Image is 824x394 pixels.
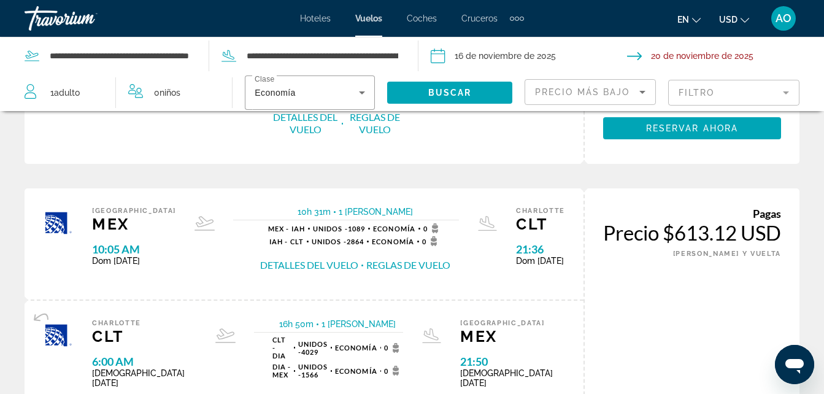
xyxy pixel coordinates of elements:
[535,87,630,97] span: Precio más bajo
[460,327,565,346] span: MEX
[298,340,328,356] font: 4029
[516,215,565,233] span: CLT
[260,258,358,272] button: Detalles del vuelo
[255,88,296,98] span: Economía
[92,368,197,388] span: [DEMOGRAPHIC_DATA] [DATE]
[510,9,524,28] button: Elementos de navegación adicionales
[272,336,291,360] span: CLT - DIA
[373,225,415,233] span: Economía
[92,242,176,256] span: 10:05 AM
[677,10,701,28] button: Cambiar idioma
[154,88,160,98] font: 0
[673,250,781,258] span: [PERSON_NAME] Y VUELTA
[50,88,54,98] font: 1
[431,37,628,74] button: Fecha de salida: 16 de noviembre de 2025
[12,74,232,111] button: Viajeros: 1 adulto, 0 niños
[300,14,331,23] a: Hoteles
[92,327,197,346] span: CLT
[346,110,403,136] button: Reglas de vuelo
[312,238,347,245] span: Unidos -
[668,79,799,106] button: Filtro
[272,363,291,379] span: DIA - MEX
[627,37,824,74] button: Fecha de regreso: 20 de noviembre de 2025
[298,207,331,217] span: 10h 31m
[313,225,365,233] font: 1089
[384,367,388,375] font: 0
[268,225,305,233] span: MEX - IAH
[384,344,388,352] font: 0
[92,207,176,215] span: [GEOGRAPHIC_DATA]
[372,238,414,245] span: Economía
[269,238,304,245] span: IAH - CLT
[460,368,565,388] span: [DEMOGRAPHIC_DATA] [DATE]
[92,319,197,327] span: Charlotte
[775,345,814,384] iframe: Botón para iniciar la ventana de mensajería
[160,88,180,98] span: Niños
[460,355,565,368] span: 21:50
[603,220,781,245] font: Precio $613.12 USD
[776,12,791,25] span: AO
[768,6,799,31] button: Menú de usuario
[646,123,738,133] span: Reservar ahora
[516,242,565,256] span: 21:36
[461,14,498,23] a: Cruceros
[298,340,328,356] span: Unidos -
[312,238,364,245] font: 2864
[603,117,781,139] button: Reservar ahora
[339,207,413,217] span: 1 [PERSON_NAME]
[516,256,565,266] span: Dom [DATE]
[313,225,348,233] span: Unidos -
[25,2,147,34] a: Travorium
[92,355,197,368] span: 6:00 AM
[54,88,80,98] span: Adulto
[298,363,328,379] font: 1566
[719,10,749,28] button: Cambiar moneda
[92,215,176,233] span: MEX
[387,82,512,104] button: Buscar
[516,207,565,215] span: Charlotte
[272,110,339,136] button: Detalles del vuelo
[677,15,689,25] span: en
[366,258,450,272] button: Reglas de vuelo
[92,256,176,266] span: Dom [DATE]
[407,14,437,23] a: Coches
[428,88,472,98] span: Buscar
[335,344,377,352] span: Economía
[279,319,314,329] span: 16h 50m
[335,367,377,375] span: Economía
[422,238,426,245] font: 0
[460,319,565,327] span: [GEOGRAPHIC_DATA]
[355,14,382,23] a: Vuelos
[322,319,396,329] span: 1 [PERSON_NAME]
[255,75,275,83] mat-label: Clase
[719,15,737,25] span: USD
[423,225,428,233] font: 0
[603,207,781,220] div: Pagas
[298,363,328,379] span: Unidos -
[535,85,645,99] mat-select: Ordenar por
